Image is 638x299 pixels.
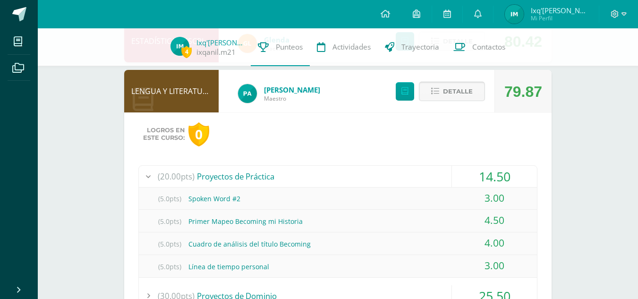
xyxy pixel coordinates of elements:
div: Línea de tiempo personal [139,256,537,277]
div: 4.50 [452,210,537,231]
span: Contactos [472,42,505,52]
a: Actividades [310,28,378,66]
img: 53dbe22d98c82c2b31f74347440a2e81.png [238,84,257,103]
span: Actividades [332,42,371,52]
div: 79.87 [504,70,542,113]
span: (5.0pts) [151,256,188,277]
span: Punteos [276,42,303,52]
a: ixqanil.m21 [196,47,236,57]
div: 3.00 [452,188,537,209]
div: Proyectos de Práctica [139,166,537,187]
div: Cuadro de análisis del título Becoming [139,233,537,255]
span: 4 [181,46,192,58]
a: Contactos [446,28,512,66]
span: Detalle [443,83,473,100]
div: LENGUA Y LITERATURA 5 [124,70,219,112]
span: Trayectoria [401,42,439,52]
span: Logros en este curso: [143,127,185,142]
a: Trayectoria [378,28,446,66]
a: Punteos [251,28,310,66]
div: 4.00 [452,232,537,254]
img: 5c8ce5b54dcc9fc2d4e00b939a74cf5d.png [505,5,524,24]
div: 14.50 [452,166,537,187]
div: 0 [188,122,209,146]
span: Maestro [264,94,320,103]
span: Mi Perfil [531,14,587,22]
a: Ixq'[PERSON_NAME] [196,38,244,47]
a: [PERSON_NAME] [264,85,320,94]
span: Ixq'[PERSON_NAME] [531,6,587,15]
span: (5.0pts) [151,233,188,255]
div: Primer Mapeo Becoming mi Historia [139,211,537,232]
span: (5.0pts) [151,188,188,209]
div: Spoken Word #2 [139,188,537,209]
span: (5.0pts) [151,211,188,232]
img: 5c8ce5b54dcc9fc2d4e00b939a74cf5d.png [170,37,189,56]
div: 3.00 [452,255,537,276]
button: Detalle [419,82,485,101]
span: (20.00pts) [158,166,195,187]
